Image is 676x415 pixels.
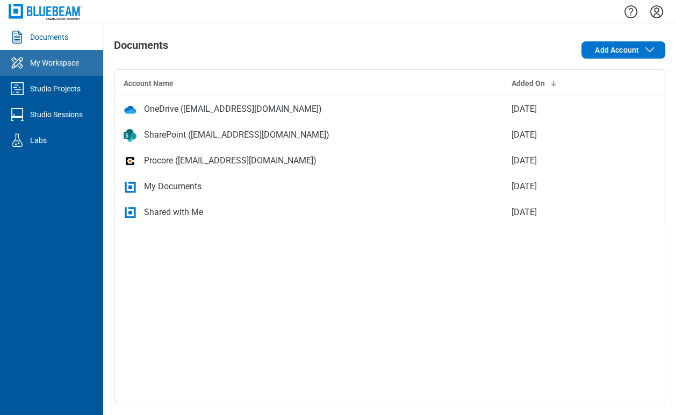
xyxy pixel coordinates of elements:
[144,128,329,141] div: SharePoint ([EMAIL_ADDRESS][DOMAIN_NAME])
[144,180,202,193] div: My Documents
[9,54,26,71] svg: My Workspace
[9,28,26,46] svg: Documents
[9,106,26,123] svg: Studio Sessions
[595,45,639,55] span: Add Account
[503,174,613,199] td: [DATE]
[30,135,47,146] div: Labs
[30,58,79,68] div: My Workspace
[581,41,665,59] button: Add Account
[503,199,613,225] td: [DATE]
[114,70,665,225] table: bb-data-table
[30,83,81,94] div: Studio Projects
[512,78,605,89] div: Added On
[503,122,613,148] td: [DATE]
[30,32,68,42] div: Documents
[503,96,613,122] td: [DATE]
[9,4,82,19] img: Bluebeam, Inc.
[144,206,203,219] div: Shared with Me
[9,80,26,97] svg: Studio Projects
[9,132,26,149] svg: Labs
[144,103,322,116] div: OneDrive ([EMAIL_ADDRESS][DOMAIN_NAME])
[648,3,665,21] button: Settings
[114,39,168,56] h1: Documents
[144,154,317,167] div: Procore ([EMAIL_ADDRESS][DOMAIN_NAME])
[503,148,613,174] td: [DATE]
[30,109,83,120] div: Studio Sessions
[124,78,494,89] div: Account Name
